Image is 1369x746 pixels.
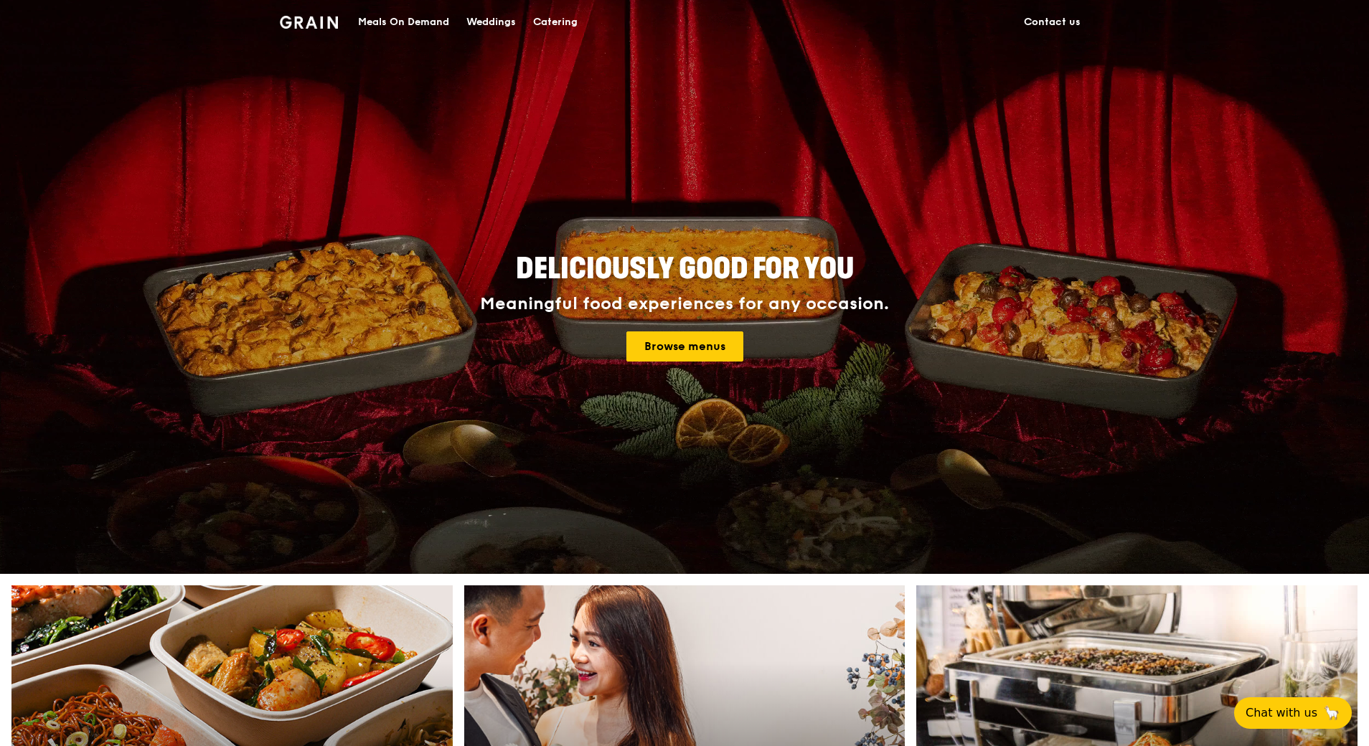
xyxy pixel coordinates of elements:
a: Weddings [458,1,524,44]
div: Meaningful food experiences for any occasion. [426,294,943,314]
div: Catering [533,1,578,44]
a: Contact us [1015,1,1089,44]
img: Grain [280,16,338,29]
div: Meals On Demand [358,1,449,44]
button: Chat with us🦙 [1234,697,1352,729]
span: 🦙 [1323,704,1340,722]
span: Deliciously good for you [516,252,854,286]
span: Chat with us [1246,704,1317,722]
div: Weddings [466,1,516,44]
a: Catering [524,1,586,44]
a: Browse menus [626,331,743,362]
